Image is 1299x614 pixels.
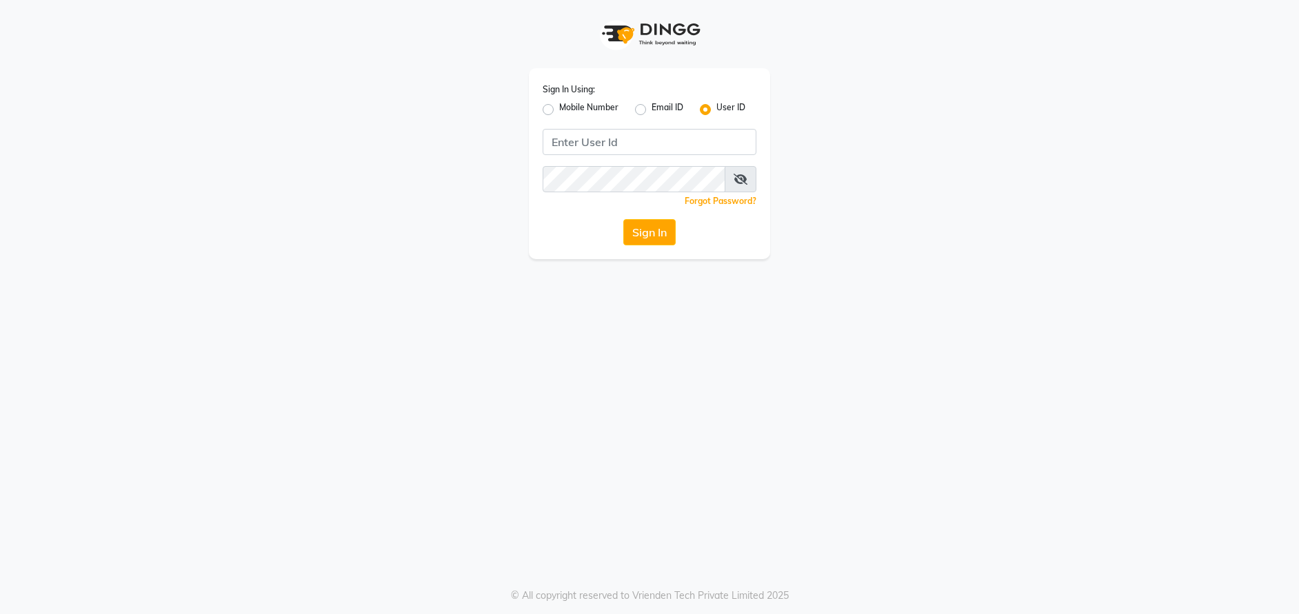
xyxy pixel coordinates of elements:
input: Username [543,166,725,192]
input: Username [543,129,756,155]
label: Sign In Using: [543,83,595,96]
label: Email ID [652,101,683,118]
label: User ID [716,101,745,118]
img: logo1.svg [594,14,705,54]
label: Mobile Number [559,101,618,118]
button: Sign In [623,219,676,245]
a: Forgot Password? [685,196,756,206]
